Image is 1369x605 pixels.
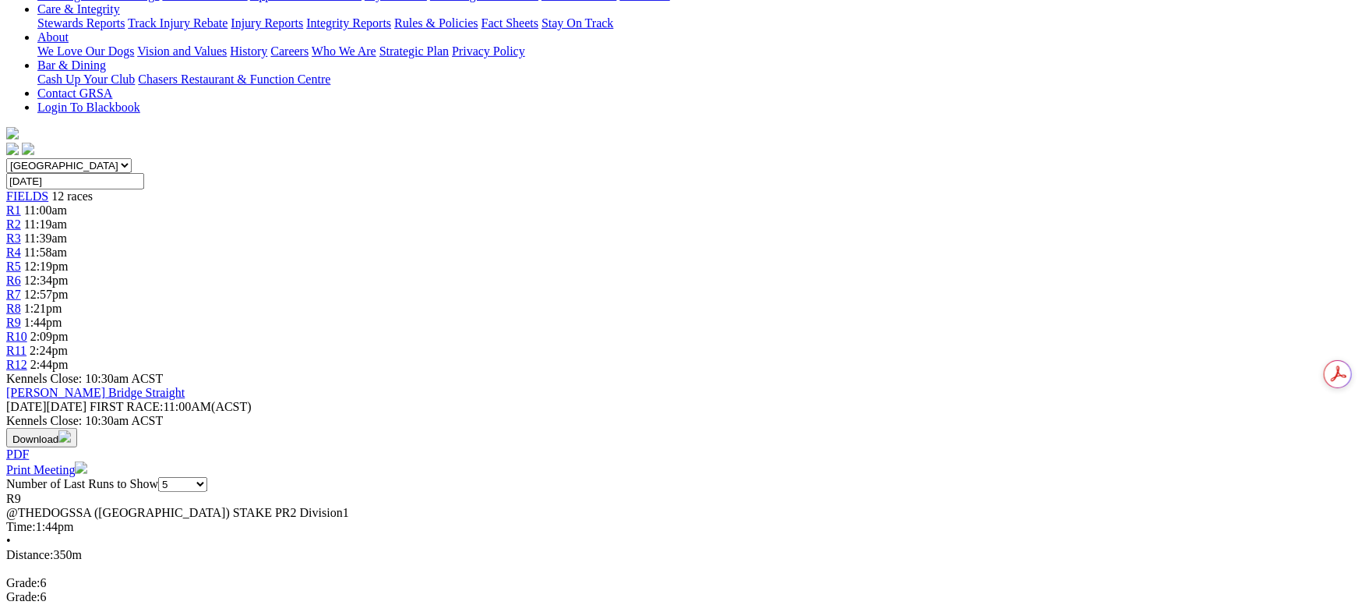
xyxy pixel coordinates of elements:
span: 12:57pm [24,288,69,301]
span: 1:44pm [24,316,62,329]
a: R3 [6,232,21,245]
a: R11 [6,344,26,357]
img: download.svg [58,430,71,443]
a: Care & Integrity [37,2,120,16]
span: 11:58am [24,246,67,259]
span: 11:39am [24,232,67,245]
a: Print Meeting [6,463,87,476]
a: R5 [6,260,21,273]
a: History [230,44,267,58]
a: R1 [6,203,21,217]
span: Time: [6,520,36,533]
img: facebook.svg [6,143,19,155]
span: 12 races [51,189,93,203]
a: Careers [270,44,309,58]
div: Care & Integrity [37,16,1363,30]
span: FIRST RACE: [90,400,163,413]
div: Download [6,448,1363,462]
span: Distance: [6,548,53,561]
a: Contact GRSA [37,87,112,100]
a: R10 [6,330,27,343]
span: 1:21pm [24,302,62,315]
a: R2 [6,218,21,231]
div: Number of Last Runs to Show [6,477,1363,492]
a: R4 [6,246,21,259]
span: 12:19pm [24,260,69,273]
a: R7 [6,288,21,301]
img: twitter.svg [22,143,34,155]
a: Privacy Policy [452,44,525,58]
span: 12:34pm [24,274,69,287]
a: About [37,30,69,44]
a: Stay On Track [542,16,613,30]
a: Track Injury Rebate [128,16,228,30]
div: Kennels Close: 10:30am ACST [6,414,1363,428]
div: About [37,44,1363,58]
span: 2:09pm [30,330,69,343]
div: 350m [6,548,1363,562]
a: Rules & Policies [394,16,478,30]
a: Injury Reports [231,16,303,30]
div: Bar & Dining [37,73,1363,87]
div: 6 [6,576,1363,590]
span: 11:00am [24,203,67,217]
a: Strategic Plan [379,44,449,58]
a: Fact Sheets [482,16,538,30]
img: printer.svg [75,462,87,474]
a: Integrity Reports [306,16,391,30]
div: 1:44pm [6,520,1363,534]
a: FIELDS [6,189,48,203]
span: [DATE] [6,400,47,413]
span: R9 [6,492,21,505]
input: Select date [6,173,144,189]
a: R9 [6,316,21,329]
div: @THEDOGSSA ([GEOGRAPHIC_DATA]) STAKE PR2 Division1 [6,506,1363,520]
a: Login To Blackbook [37,101,140,114]
a: R8 [6,302,21,315]
div: 6 [6,590,1363,604]
span: 11:00AM(ACST) [90,400,252,413]
a: Vision and Values [137,44,227,58]
a: Who We Are [312,44,376,58]
button: Download [6,428,77,448]
span: [DATE] [6,400,86,413]
a: R6 [6,274,21,287]
a: Stewards Reports [37,16,125,30]
a: Cash Up Your Club [37,73,135,86]
span: Grade: [6,576,41,589]
a: Chasers Restaurant & Function Centre [138,73,330,86]
span: 11:19am [24,218,67,231]
span: 2:44pm [30,358,69,371]
span: • [6,534,11,547]
span: Kennels Close: 10:30am ACST [6,372,163,385]
a: [PERSON_NAME] Bridge Straight [6,386,185,399]
span: Grade: [6,590,41,603]
a: R12 [6,358,27,371]
a: PDF [6,448,29,461]
a: Bar & Dining [37,58,106,72]
img: logo-grsa-white.png [6,127,19,140]
a: We Love Our Dogs [37,44,134,58]
span: 2:24pm [30,344,68,357]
